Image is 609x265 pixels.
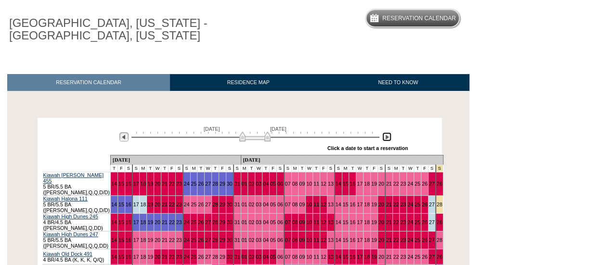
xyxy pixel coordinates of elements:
a: 17 [133,202,139,207]
a: 21 [162,202,168,207]
a: 19 [371,254,377,260]
td: W [255,165,262,172]
a: 16 [126,181,131,187]
a: 23 [400,202,406,207]
a: 27 [205,254,211,260]
a: 29 [220,254,225,260]
td: S [125,165,132,172]
a: 15 [118,202,124,207]
a: 05 [270,237,276,243]
a: 19 [147,254,153,260]
a: 15 [343,219,349,225]
span: [DATE] [270,126,286,132]
td: S [335,165,342,172]
a: 05 [270,181,276,187]
a: 10 [306,254,312,260]
a: 25 [415,237,420,243]
a: 10 [306,237,312,243]
a: 23 [400,181,406,187]
a: Kiawah High Dunes 247 [43,231,98,237]
a: Kiawah High Dunes 245 [43,214,98,219]
a: Kiawah Halona 111 [43,196,88,202]
a: 08 [292,237,298,243]
a: 01 [242,181,247,187]
a: 31 [234,219,240,225]
a: 06 [277,254,283,260]
a: 22 [393,181,399,187]
td: M [140,165,147,172]
td: F [117,165,125,172]
a: 19 [371,202,377,207]
td: T [363,165,371,172]
a: 28 [437,237,442,243]
a: 20 [155,181,160,187]
a: 04 [263,202,269,207]
a: 28 [212,237,218,243]
a: 17 [357,202,363,207]
a: 13 [328,219,334,225]
a: 12 [321,202,326,207]
img: Previous [119,132,129,141]
a: 03 [256,219,261,225]
a: 15 [343,202,349,207]
a: NEED TO KNOW [326,74,469,91]
a: 13 [328,202,334,207]
a: 02 [248,237,254,243]
a: 01 [242,219,247,225]
a: 26 [198,254,204,260]
a: 14 [111,237,117,243]
a: 30 [227,219,233,225]
td: Independence Day 2026 [436,165,443,172]
a: 26 [422,254,428,260]
a: 25 [191,237,197,243]
a: 02 [248,202,254,207]
a: 14 [336,219,341,225]
a: 10 [306,202,312,207]
a: 14 [111,202,117,207]
a: 14 [336,202,341,207]
a: 18 [364,202,370,207]
a: 06 [277,237,283,243]
a: 11 [313,254,319,260]
a: 28 [212,254,218,260]
a: 14 [111,219,117,225]
a: 14 [336,237,341,243]
a: 16 [350,202,355,207]
a: 28 [212,202,218,207]
a: 15 [343,181,349,187]
a: 26 [422,181,428,187]
a: 14 [336,254,341,260]
a: 05 [270,254,276,260]
a: 14 [111,181,117,187]
td: 5 BR/5.5 BA ([PERSON_NAME],Q,Q,D/D) [42,172,111,196]
a: 25 [415,181,420,187]
a: 25 [415,202,420,207]
a: 16 [350,181,355,187]
a: 24 [184,237,190,243]
a: 15 [118,254,124,260]
a: 20 [155,219,160,225]
a: 01 [242,254,247,260]
a: 23 [176,237,182,243]
a: 30 [227,237,233,243]
td: T [197,165,205,172]
a: 20 [155,254,160,260]
a: 28 [437,181,442,187]
td: 5 BR/5.5 BA ([PERSON_NAME],Q,Q,D/D) [42,196,111,214]
a: 19 [371,237,377,243]
a: 12 [321,219,326,225]
a: 05 [270,219,276,225]
div: Click a date to start a reservation [327,145,408,151]
td: S [226,165,233,172]
td: W [407,165,414,172]
a: 21 [162,181,168,187]
a: 27 [429,254,435,260]
a: 28 [212,219,218,225]
td: T [313,165,320,172]
a: 07 [285,219,291,225]
a: 16 [126,254,131,260]
a: 26 [198,237,204,243]
a: 23 [176,219,182,225]
a: 13 [328,237,334,243]
a: 15 [343,237,349,243]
